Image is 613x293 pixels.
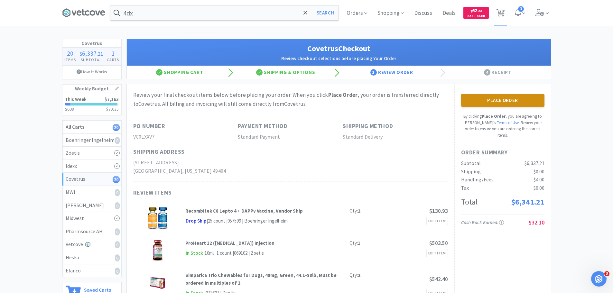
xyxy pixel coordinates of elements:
[80,50,82,57] span: $
[207,218,225,224] span: | 25 count
[185,272,337,286] strong: Simparica Trio Chewables for Dogs, 48mg, Green, 44.1-88lb, Must be ordered in multiples of 2
[497,120,519,125] a: Terms of Use
[66,162,118,170] div: Idexx
[339,66,445,79] div: Review Order
[146,207,169,230] img: 74f9694b77f24177a6deb47f96bbf249_176711.png
[62,225,121,238] a: Pharmsource AH0
[133,159,238,167] h2: [STREET_ADDRESS]
[133,91,448,108] div: Review your final checkout items below before placing your order. When you click , your order is ...
[534,185,544,191] span: $0.00
[133,167,238,175] h2: [GEOGRAPHIC_DATA], [US_STATE] 49464
[78,50,105,57] div: .
[115,268,120,275] i: 0
[238,122,287,131] h1: Payment Method
[482,114,506,119] strong: Place Order
[111,49,115,57] span: 1
[66,124,84,130] strong: All Carts
[66,240,118,249] div: Vetcove
[66,227,118,236] div: Pharmsource AH
[66,253,118,262] div: Heska
[106,107,119,111] h3: $
[62,238,121,251] a: Vetcove0
[511,197,544,207] span: $6,341.21
[461,148,544,157] h1: Order Summary
[604,271,609,276] span: 3
[133,122,165,131] h1: PO Number
[115,189,120,196] i: 0
[115,254,120,261] i: 0
[66,188,118,197] div: MWI
[115,137,120,144] i: 0
[62,39,121,48] h1: Covetrus
[461,94,544,107] button: Place Order
[84,286,111,292] h6: Saved Carts
[65,106,74,112] span: $698
[66,201,118,210] div: [PERSON_NAME]
[78,57,105,63] h4: Subtotal
[470,9,472,13] span: $
[484,69,490,76] span: 4
[534,176,544,183] span: $4.00
[445,66,551,79] div: Receipt
[62,66,121,78] a: How It Works
[98,50,103,57] span: 21
[426,249,448,257] a: Edit Item
[518,6,524,12] span: 3
[66,149,118,157] div: Zoetis
[343,133,448,141] h2: Standard Delivery
[312,5,339,20] button: Search
[65,97,87,102] h2: This Week
[349,271,360,279] div: Qty:
[461,159,481,168] div: Subtotal
[412,10,435,16] a: Discuss
[343,122,393,131] h1: Shipping Method
[477,9,482,13] span: . 00
[62,85,121,93] h1: Weekly Budget
[461,168,481,176] div: Shipping
[113,124,120,131] i: 20
[467,14,485,19] span: Cash Back
[62,251,121,264] a: Heska0
[529,219,544,226] span: $32.10
[115,241,120,248] i: 0
[525,160,544,166] span: $6,337.21
[110,5,339,20] input: Search by item, sku, manufacturer, ingredient, size...
[62,57,78,63] h4: Items
[105,57,121,63] h4: Carts
[349,239,360,247] div: Qty:
[470,7,482,14] span: 62
[185,208,303,214] strong: Recombitek C8 Lepto 4 + DAPPv Vaccine, Vendor Ship
[534,168,544,175] span: $0.00
[461,196,478,208] div: Total
[113,176,120,183] i: 20
[133,133,238,141] h2: VC0LXXV7
[461,176,494,184] div: Handling/Fees
[591,271,607,287] iframe: Intercom live chat
[185,249,203,257] span: In Stock
[185,217,207,225] span: Drop Ship
[62,93,121,115] a: This Week$7,163$698$7,035
[66,214,118,223] div: Midwest
[461,184,469,192] div: Tax
[66,175,118,183] div: Covetrus
[108,106,119,112] span: 7,035
[105,96,119,102] span: $7,163
[66,267,118,275] div: Elanco
[66,136,118,144] div: Boehringer Ingelheim
[328,91,358,98] strong: Place Order
[461,219,504,225] span: Cash Back Earned :
[203,250,232,256] span: | 10ml · 1 count
[358,208,360,214] strong: 2
[82,49,97,57] span: 6,337
[62,134,121,147] a: Boehringer Ingelheim0
[440,10,458,16] a: Deals
[370,69,377,76] span: 3
[358,240,360,246] strong: 1
[115,228,120,235] i: 0
[232,249,264,257] div: | 069102 | Zoetis
[133,55,544,62] h2: Review checkout selections before placing Your Order
[62,121,121,134] a: All Carts20
[429,240,448,247] span: $503.50
[429,276,448,283] span: $542.40
[127,66,233,79] div: Shopping Cart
